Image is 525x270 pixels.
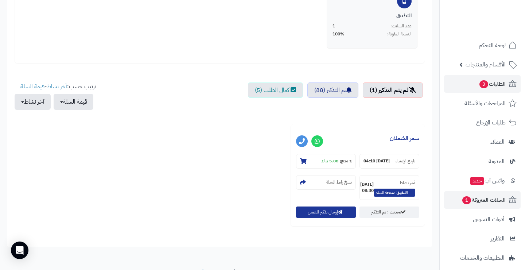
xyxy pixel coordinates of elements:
span: المراجعات والأسئلة [464,98,506,108]
span: 100% [332,31,345,37]
a: طلبات الإرجاع [444,114,521,131]
span: التطبيقات والخدمات [460,253,505,263]
a: لم يتم التذكير (1) [363,82,423,98]
span: التقارير [491,234,505,244]
small: تاريخ الإنشاء [396,158,415,164]
button: قيمة السلة [54,94,93,110]
span: أدوات التسويق [473,214,505,224]
span: لوحة التحكم [479,40,506,50]
a: السلات المتروكة1 [444,191,521,209]
span: وآتس آب [470,175,505,186]
span: طلبات الإرجاع [476,117,506,128]
strong: [DATE] 08:30 [360,181,374,194]
span: 3 [479,80,488,88]
span: 1 [332,23,335,29]
a: التقارير [444,230,521,247]
strong: 5.00 د.ك [321,158,338,164]
span: الأقسام والمنتجات [466,59,506,70]
ul: ترتيب حسب: - [15,82,96,110]
div: Open Intercom Messenger [11,242,28,259]
a: التطبيقات والخدمات [444,249,521,267]
button: إرسال تذكير للعميل [296,207,356,218]
strong: [DATE] 04:10 [363,158,390,164]
a: وآتس آبجديد [444,172,521,189]
span: جديد [470,177,484,185]
span: السلات المتروكة [462,195,506,205]
a: آخر نشاط [47,82,67,91]
span: النسبة المئوية: [387,31,412,37]
a: تم التذكير (88) [307,82,358,98]
strong: 1 منتج [340,158,352,164]
a: تحديث : تم التذكير [359,207,419,218]
a: اكمال الطلب (5) [248,82,303,98]
span: المدونة [489,156,505,166]
a: المراجعات والأسئلة [444,94,521,112]
span: العملاء [490,137,505,147]
a: لوحة التحكم [444,36,521,54]
small: - [321,158,352,164]
a: العملاء [444,133,521,151]
section: 1 منتج-5.00 د.ك [296,154,356,169]
span: الطلبات [479,79,506,89]
small: آخر نشاط [400,180,415,186]
small: نسخ رابط السلة [326,179,352,185]
span: عدد السلات: [390,23,412,29]
a: الطلبات3 [444,75,521,93]
a: سمر الشملان [390,134,419,143]
span: 1 [462,196,471,204]
span: التطبيق: صفحة السلة [374,189,415,197]
button: آخر نشاط [15,94,51,110]
div: التطبيق [332,12,412,19]
a: المدونة [444,153,521,170]
a: قيمة السلة [20,82,44,91]
section: نسخ رابط السلة [296,175,356,190]
a: أدوات التسويق [444,211,521,228]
